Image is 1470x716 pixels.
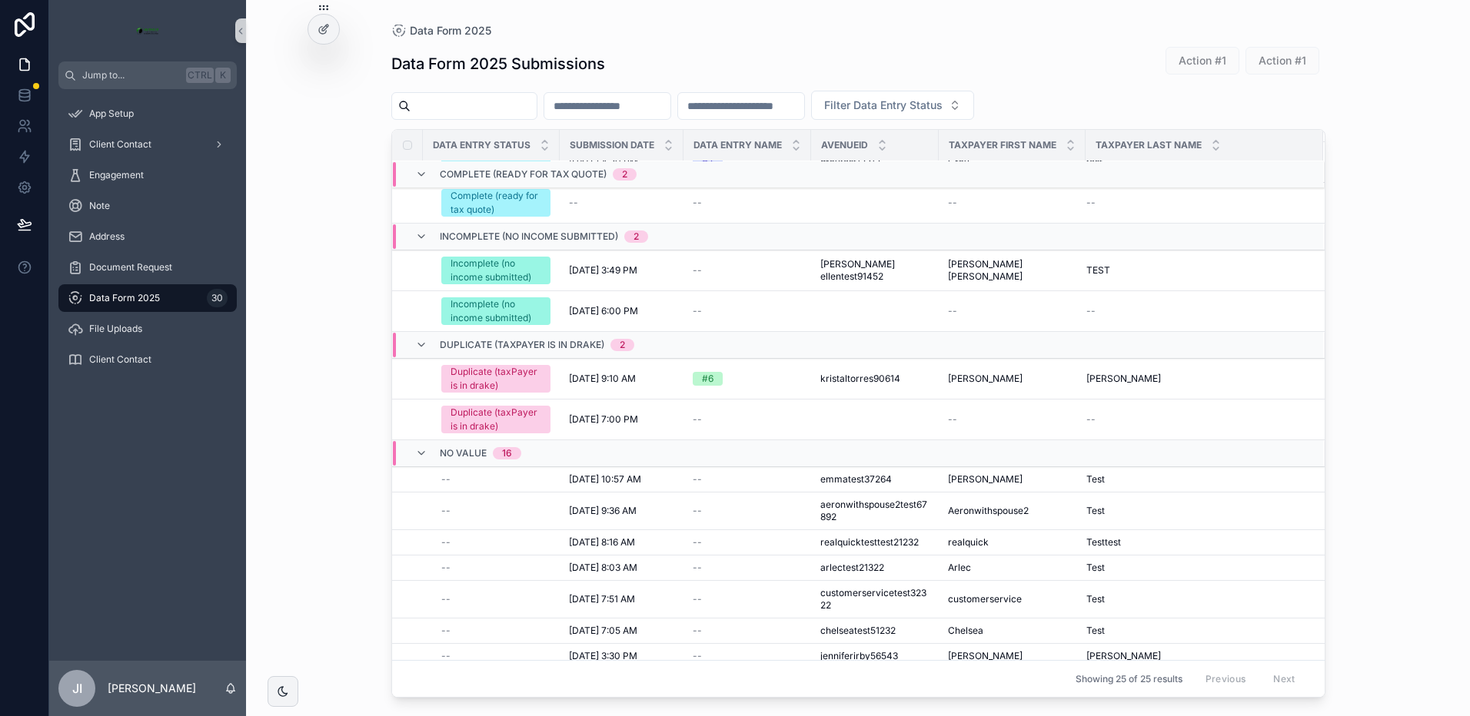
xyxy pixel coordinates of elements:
a: realquick [948,536,1076,549]
a: [DATE] 3:49 PM [569,264,674,277]
span: [DATE] 8:16 AM [569,536,635,549]
span: -- [1086,305,1096,317]
a: [PERSON_NAME] [948,650,1076,662]
span: -- [441,650,451,662]
span: customerservicetest32322 [820,587,930,612]
span: -- [569,197,578,209]
a: Incomplete (no income submitted) [441,257,550,284]
span: File Uploads [89,323,142,335]
img: App logo [135,18,160,43]
span: [DATE] 9:36 AM [569,505,637,517]
a: -- [441,473,550,486]
div: Complete (ready for tax quote) [451,189,541,217]
a: kristaltorres90614 [820,373,930,385]
a: -- [1086,305,1305,317]
span: -- [693,505,702,517]
span: Arlec [948,562,971,574]
a: -- [693,305,802,317]
span: jenniferirby56543 [820,650,898,662]
a: -- [569,197,674,209]
span: -- [693,305,702,317]
a: -- [693,536,802,549]
div: Duplicate (taxPayer is in drake) [451,406,541,433]
a: [PERSON_NAME] [1086,650,1305,662]
a: [PERSON_NAME] [PERSON_NAME] [948,258,1076,283]
span: -- [441,625,451,637]
span: [DATE] 10:57 AM [569,473,641,486]
span: -- [693,197,702,209]
a: [PERSON_NAME] ellentest91452 [820,258,930,283]
a: -- [441,562,550,574]
a: -- [693,593,802,605]
span: Data Entry Name [693,139,782,151]
span: Client Contact [89,138,151,151]
a: emmatest37264 [820,473,930,486]
span: -- [693,562,702,574]
span: [PERSON_NAME] [1086,650,1161,662]
div: Duplicate (taxPayer is in drake) [451,365,541,393]
a: -- [693,625,802,637]
span: -- [693,536,702,549]
span: [DATE] 9:10 AM [569,373,636,385]
a: [DATE] 10:57 AM [569,473,674,486]
div: 30 [207,289,228,307]
a: Test [1086,473,1305,486]
span: -- [693,264,702,277]
a: -- [948,413,1076,426]
span: K [217,69,229,81]
a: chelseatest51232 [820,625,930,637]
div: 2 [622,168,627,181]
a: -- [693,650,802,662]
button: Select Button [811,91,974,120]
span: -- [693,473,702,486]
span: kristaltorres90614 [820,373,900,385]
span: Test [1086,562,1105,574]
a: Client Contact [58,131,237,158]
span: Complete (ready for tax quote) [440,168,607,181]
a: customerservice [948,593,1076,605]
span: -- [441,473,451,486]
span: realquick [948,536,989,549]
span: Data Entry Status [433,139,530,151]
span: [DATE] 3:49 PM [569,264,637,277]
span: Filter Data Entry Status [824,98,943,113]
a: -- [1086,197,1305,209]
a: -- [1086,413,1305,426]
a: App Setup [58,100,237,128]
a: Duplicate (taxPayer is in drake) [441,406,550,433]
span: Jump to... [82,69,180,81]
a: -- [693,473,802,486]
span: -- [948,197,957,209]
div: 2 [620,339,625,351]
a: #6 [693,372,802,386]
a: -- [693,197,802,209]
a: [DATE] 7:05 AM [569,625,674,637]
a: Aeronwithspouse2 [948,505,1076,517]
span: Submission Date [570,139,654,151]
span: arlectest21322 [820,562,884,574]
span: Chelsea [948,625,983,637]
span: Test [1086,505,1105,517]
div: Incomplete (no income submitted) [451,297,541,325]
a: [PERSON_NAME] [948,373,1076,385]
a: arlectest21322 [820,562,930,574]
a: [DATE] 7:00 PM [569,413,674,426]
span: [DATE] 7:00 PM [569,413,638,426]
a: jenniferirby56543 [820,650,930,662]
span: Showing 25 of 25 results [1076,673,1182,685]
div: scrollable content [49,89,246,393]
span: [DATE] 3:30 PM [569,650,637,662]
span: [PERSON_NAME] [948,473,1023,486]
span: JI [72,679,82,698]
span: realquicktesttest21232 [820,536,919,549]
span: [PERSON_NAME] [1086,373,1161,385]
a: -- [948,197,1076,209]
span: TEST [1086,264,1110,277]
span: [DATE] 8:03 AM [569,562,637,574]
span: -- [441,593,451,605]
div: #6 [702,372,713,386]
a: File Uploads [58,315,237,343]
span: [PERSON_NAME] [948,650,1023,662]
